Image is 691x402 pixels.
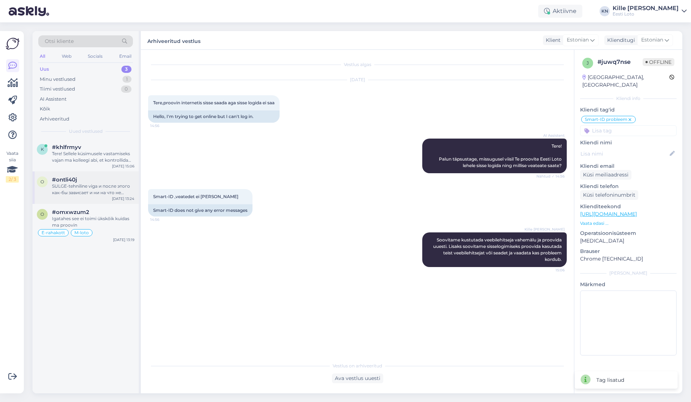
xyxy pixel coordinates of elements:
[524,227,565,232] span: Kille [PERSON_NAME]
[580,162,677,170] p: Kliendi email
[86,52,104,61] div: Socials
[150,217,177,222] span: 14:56
[580,237,677,245] p: [MEDICAL_DATA]
[41,147,44,152] span: k
[42,231,65,235] span: E-rahakott
[580,183,677,190] p: Kliendi telefon
[122,76,131,83] div: 1
[112,196,134,201] div: [DATE] 13:24
[74,231,89,235] span: M-loto
[596,376,624,384] div: Tag lisatud
[582,74,669,89] div: [GEOGRAPHIC_DATA], [GEOGRAPHIC_DATA]
[537,267,565,273] span: 15:06
[52,176,77,183] span: #ontli40j
[40,66,49,73] div: Uus
[536,174,565,179] span: Nähtud ✓ 14:56
[113,237,134,242] div: [DATE] 13:19
[6,37,20,51] img: Askly Logo
[153,100,275,105] span: Tere,proovin internetis sisse saada aga sisse logida ei saa
[587,60,589,66] span: j
[45,38,74,45] span: Otsi kliente
[40,115,69,123] div: Arhiveeritud
[580,95,677,102] div: Kliendi info
[148,204,252,217] div: Smart-ID does not give any error messages
[580,211,637,217] a: [URL][DOMAIN_NAME]
[567,36,589,44] span: Estonian
[148,110,280,123] div: Hello, I'm trying to get online but I can't log in.
[597,58,643,66] div: # juwq7nse
[613,5,679,11] div: Kille [PERSON_NAME]
[580,139,677,147] p: Kliendi nimi
[40,211,44,217] span: o
[150,123,177,128] span: 14:56
[147,35,200,45] label: Arhiveeritud vestlus
[580,270,677,276] div: [PERSON_NAME]
[38,52,47,61] div: All
[121,66,131,73] div: 3
[537,133,565,138] span: AI Assistent
[148,77,567,83] div: [DATE]
[580,150,668,158] input: Lisa nimi
[40,105,50,113] div: Kõik
[52,209,89,215] span: #omxwzum2
[52,144,81,150] span: #khlfrmyv
[52,150,134,163] div: Tere! Sellele küsimusele vastamiseks vajan ma kolleegi abi, et kontrollida kõige värskemat inform...
[643,58,674,66] span: Offline
[604,36,635,44] div: Klienditugi
[52,215,134,228] div: Igatahes see ei toimi ükskõik kuidas ma proovin
[580,230,677,237] p: Operatsioonisüsteem
[153,194,238,199] span: Smart-ID ,veatedet ei [PERSON_NAME]
[580,281,677,288] p: Märkmed
[40,179,44,184] span: o
[580,220,677,227] p: Vaata edasi ...
[580,190,638,200] div: Küsi telefoninumbrit
[580,255,677,263] p: Chrome [TECHNICAL_ID]
[538,5,582,18] div: Aktiivne
[40,86,75,93] div: Tiimi vestlused
[332,373,383,383] div: Ava vestlus uuesti
[6,176,19,183] div: 2 / 3
[543,36,561,44] div: Klient
[580,106,677,114] p: Kliendi tag'id
[112,163,134,169] div: [DATE] 15:06
[641,36,663,44] span: Estonian
[118,52,133,61] div: Email
[121,86,131,93] div: 0
[580,170,631,180] div: Küsi meiliaadressi
[613,5,687,17] a: Kille [PERSON_NAME]Eesti Loto
[600,6,610,16] div: KN
[333,363,382,369] span: Vestlus on arhiveeritud
[613,11,679,17] div: Eesti Loto
[433,237,563,262] span: Soovitame kustutada veebilehitseja vahemälu ja proovida uuesti. Lisaks soovitame sisselogimiseks ...
[52,183,134,196] div: SULGE-tehniline viga и после этого как-бы зависает и ни на что не реагирует, кроме как закрыть эт...
[580,203,677,210] p: Klienditeekond
[40,96,66,103] div: AI Assistent
[148,61,567,68] div: Vestlus algas
[60,52,73,61] div: Web
[40,76,75,83] div: Minu vestlused
[6,150,19,183] div: Vaata siia
[69,128,103,135] span: Uued vestlused
[580,125,677,136] input: Lisa tag
[585,117,627,122] span: Smart-ID probleem
[580,248,677,255] p: Brauser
